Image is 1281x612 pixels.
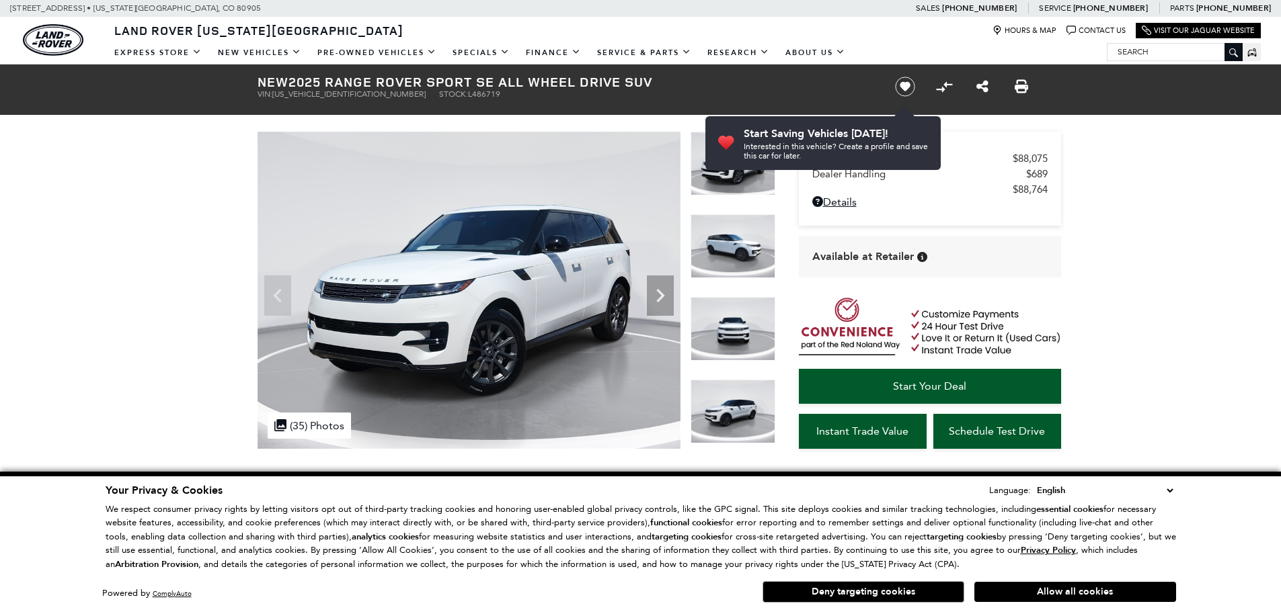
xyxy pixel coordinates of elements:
[468,89,500,99] span: L486719
[115,558,198,570] strong: Arbitration Provision
[974,582,1176,602] button: Allow all cookies
[1021,544,1076,556] u: Privacy Policy
[647,275,674,316] div: Next
[1108,44,1242,60] input: Search
[1039,3,1071,13] span: Service
[927,531,997,543] strong: targeting cookies
[1013,152,1048,165] span: $88,075
[691,297,775,361] img: New 2025 Fuji White LAND ROVER SE image 3
[691,132,775,195] img: New 2025 Fuji White LAND ROVER SE image 1
[23,24,83,56] a: land-rover
[942,3,1017,13] a: [PHONE_NUMBER]
[1066,26,1126,36] a: Contact Us
[812,168,1026,180] span: Dealer Handling
[812,152,1048,165] a: MSRP $88,075
[989,486,1031,494] div: Language:
[1015,79,1028,95] a: Print this New 2025 Range Rover Sport SE All Wheel Drive SUV
[258,132,681,449] img: New 2025 Fuji White LAND ROVER SE image 1
[10,3,261,13] a: [STREET_ADDRESS] • [US_STATE][GEOGRAPHIC_DATA], CO 80905
[812,152,1013,165] span: MSRP
[444,41,518,64] a: Specials
[106,502,1176,572] p: We respect consumer privacy rights by letting visitors opt out of third-party tracking cookies an...
[933,414,1061,449] a: Schedule Test Drive
[652,531,722,543] strong: targeting cookies
[812,249,914,264] span: Available at Retailer
[106,483,223,498] span: Your Privacy & Cookies
[309,41,444,64] a: Pre-Owned Vehicles
[106,22,412,38] a: Land Rover [US_STATE][GEOGRAPHIC_DATA]
[691,214,775,278] img: New 2025 Fuji White LAND ROVER SE image 2
[589,41,699,64] a: Service & Parts
[917,252,927,262] div: Vehicle is in stock and ready for immediate delivery. Due to demand, availability is subject to c...
[949,425,1045,437] span: Schedule Test Drive
[650,517,722,529] strong: functional cookies
[1073,3,1148,13] a: [PHONE_NUMBER]
[439,89,468,99] span: Stock:
[153,589,192,598] a: ComplyAuto
[1036,503,1103,515] strong: essential cookies
[890,76,920,97] button: Save vehicle
[268,412,351,439] div: (35) Photos
[258,89,272,99] span: VIN:
[1026,168,1048,180] span: $689
[352,531,419,543] strong: analytics cookies
[1170,3,1194,13] span: Parts
[976,79,988,95] a: Share this New 2025 Range Rover Sport SE All Wheel Drive SUV
[812,195,1048,208] a: Details
[691,380,775,443] img: New 2025 Fuji White LAND ROVER SE image 4
[1021,545,1076,555] a: Privacy Policy
[258,75,873,89] h1: 2025 Range Rover Sport SE All Wheel Drive SUV
[102,589,192,598] div: Powered by
[799,414,927,449] a: Instant Trade Value
[799,369,1061,404] a: Start Your Deal
[893,380,966,392] span: Start Your Deal
[816,425,908,437] span: Instant Trade Value
[258,73,288,91] strong: New
[777,41,853,64] a: About Us
[1034,483,1176,498] select: Language Select
[916,3,940,13] span: Sales
[23,24,83,56] img: Land Rover
[106,41,210,64] a: EXPRESS STORE
[812,183,1048,195] a: $88,764
[114,22,403,38] span: Land Rover [US_STATE][GEOGRAPHIC_DATA]
[210,41,309,64] a: New Vehicles
[812,168,1048,180] a: Dealer Handling $689
[763,581,964,603] button: Deny targeting cookies
[1196,3,1271,13] a: [PHONE_NUMBER]
[699,41,777,64] a: Research
[518,41,589,64] a: Finance
[1142,26,1255,36] a: Visit Our Jaguar Website
[106,41,853,64] nav: Main Navigation
[1013,183,1048,195] span: $88,764
[993,26,1056,36] a: Hours & Map
[934,77,954,97] button: Compare vehicle
[272,89,426,99] span: [US_VEHICLE_IDENTIFICATION_NUMBER]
